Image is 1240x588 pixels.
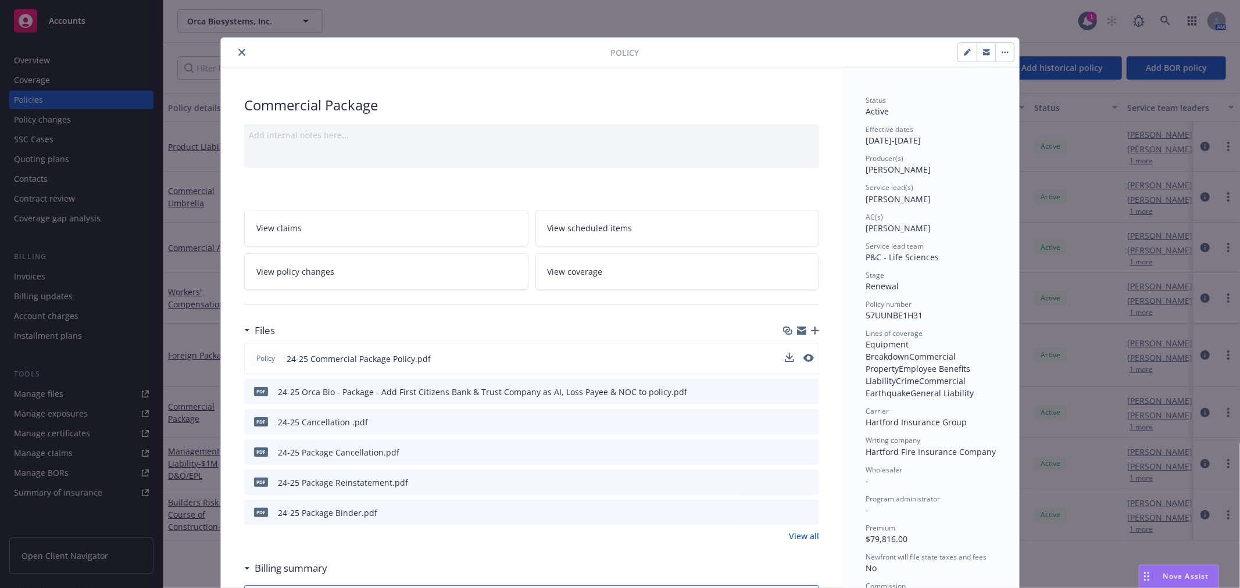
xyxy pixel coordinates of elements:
[866,223,931,234] span: [PERSON_NAME]
[278,446,399,458] div: 24-25 Package Cancellation.pdf
[785,353,794,365] button: download file
[287,353,431,365] span: 24-25 Commercial Package Policy.pdf
[866,212,883,222] span: AC(s)
[866,523,895,533] span: Premium
[1139,565,1219,588] button: Nova Assist
[1163,571,1209,581] span: Nova Assist
[866,375,968,399] span: Commercial Earthquake
[249,129,814,141] div: Add internal notes here...
[866,182,913,192] span: Service lead(s)
[804,446,814,458] button: preview file
[254,353,277,364] span: Policy
[896,375,919,386] span: Crime
[244,210,528,246] a: View claims
[254,417,268,426] span: pdf
[866,562,877,573] span: No
[535,210,820,246] a: View scheduled items
[255,561,327,576] h3: Billing summary
[548,222,632,234] span: View scheduled items
[803,353,814,365] button: preview file
[1139,565,1154,587] div: Drag to move
[866,281,899,292] span: Renewal
[866,446,996,457] span: Hartford Fire Insurance Company
[866,252,939,263] span: P&C - Life Sciences
[244,323,275,338] div: Files
[785,353,794,362] button: download file
[278,507,377,519] div: 24-25 Package Binder.pdf
[866,106,889,117] span: Active
[254,478,268,486] span: pdf
[235,45,249,59] button: close
[256,222,302,234] span: View claims
[278,386,687,398] div: 24-25 Orca Bio - Package - Add First Citizens Bank & Trust Company as AI, Loss Payee & NOC to pol...
[866,124,996,146] div: [DATE] - [DATE]
[785,416,795,428] button: download file
[866,363,973,386] span: Employee Benefits Liability
[866,465,902,475] span: Wholesaler
[278,416,368,428] div: 24-25 Cancellation .pdf
[254,508,268,517] span: pdf
[804,476,814,489] button: preview file
[866,193,931,205] span: [PERSON_NAME]
[866,351,958,374] span: Commercial Property
[866,533,907,544] span: $79,816.00
[866,328,923,338] span: Lines of coverage
[244,561,327,576] div: Billing summary
[785,386,795,398] button: download file
[866,435,920,445] span: Writing company
[255,323,275,338] h3: Files
[866,270,884,280] span: Stage
[244,253,528,290] a: View policy changes
[244,95,819,115] div: Commercial Package
[866,406,889,416] span: Carrier
[785,507,795,519] button: download file
[866,124,913,134] span: Effective dates
[866,339,911,362] span: Equipment Breakdown
[785,476,795,489] button: download file
[866,164,931,175] span: [PERSON_NAME]
[866,95,886,105] span: Status
[804,386,814,398] button: preview file
[866,241,924,251] span: Service lead team
[535,253,820,290] a: View coverage
[804,507,814,519] button: preview file
[789,530,819,542] a: View all
[610,46,639,59] span: Policy
[866,494,940,504] span: Program administrator
[254,387,268,396] span: pdf
[866,417,967,428] span: Hartford Insurance Group
[866,310,923,321] span: 57UUNBE1H31
[866,153,903,163] span: Producer(s)
[804,416,814,428] button: preview file
[256,266,334,278] span: View policy changes
[866,552,987,562] span: Newfront will file state taxes and fees
[785,446,795,458] button: download file
[803,354,814,362] button: preview file
[866,299,912,309] span: Policy number
[548,266,603,278] span: View coverage
[866,504,869,515] span: -
[866,475,869,486] span: -
[254,447,268,456] span: pdf
[910,388,974,399] span: General Liability
[278,476,408,489] div: 24-25 Package Reinstatement.pdf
